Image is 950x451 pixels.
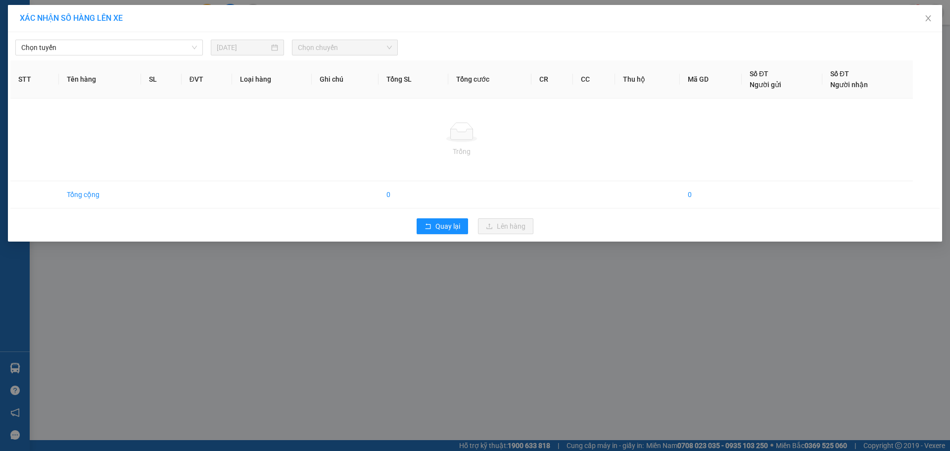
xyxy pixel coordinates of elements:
th: Tên hàng [59,60,141,99]
td: 0 [680,181,742,208]
span: close [924,14,932,22]
button: uploadLên hàng [478,218,533,234]
th: Mã GD [680,60,742,99]
span: Quay lại [435,221,460,232]
th: Loại hàng [232,60,312,99]
input: 12/08/2025 [217,42,269,53]
span: Chọn chuyến [298,40,392,55]
td: 0 [379,181,448,208]
th: Ghi chú [312,60,379,99]
button: rollbackQuay lại [417,218,468,234]
button: Close [914,5,942,33]
th: Thu hộ [615,60,679,99]
th: CR [531,60,573,99]
th: CC [573,60,615,99]
th: ĐVT [182,60,232,99]
th: SL [141,60,181,99]
th: STT [10,60,59,99]
span: Số ĐT [830,70,849,78]
span: XÁC NHẬN SỐ HÀNG LÊN XE [20,13,123,23]
span: Người gửi [750,81,781,89]
div: Trống [18,146,905,157]
span: rollback [425,223,431,231]
span: Người nhận [830,81,868,89]
th: Tổng cước [448,60,531,99]
span: Số ĐT [750,70,768,78]
span: Chọn tuyến [21,40,197,55]
th: Tổng SL [379,60,448,99]
td: Tổng cộng [59,181,141,208]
